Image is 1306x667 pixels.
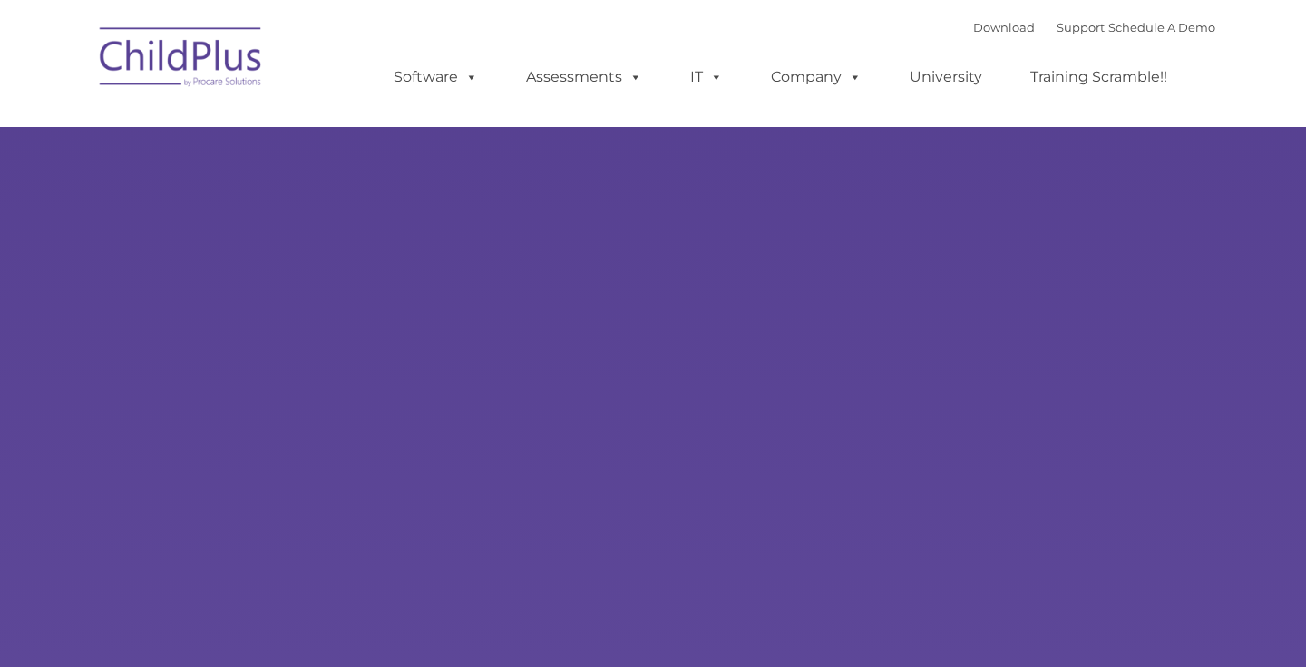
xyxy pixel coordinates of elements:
a: Schedule A Demo [1108,20,1215,34]
a: Download [973,20,1035,34]
img: ChildPlus by Procare Solutions [91,15,272,105]
a: Assessments [508,59,660,95]
a: Software [375,59,496,95]
a: University [892,59,1000,95]
a: Training Scramble!! [1012,59,1185,95]
a: Support [1057,20,1105,34]
a: Company [753,59,880,95]
a: IT [672,59,741,95]
font: | [973,20,1215,34]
